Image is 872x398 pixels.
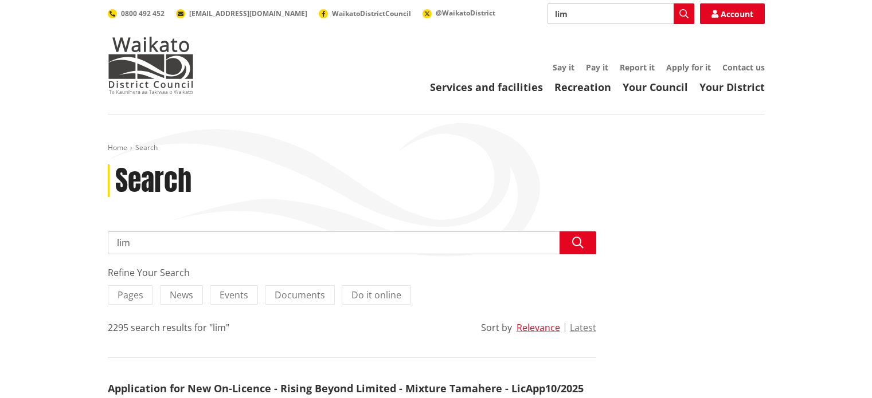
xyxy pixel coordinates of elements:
span: @WaikatoDistrict [436,8,495,18]
a: Application for New On-Licence - Rising Beyond Limited - Mixture Tamahere - LicApp10/2025 [108,381,584,395]
span: Search [135,143,158,152]
a: WaikatoDistrictCouncil [319,9,411,18]
span: 0800 492 452 [121,9,165,18]
a: Account [700,3,765,24]
input: Search input [108,231,596,254]
div: Sort by [481,321,512,334]
img: Waikato District Council - Te Kaunihera aa Takiwaa o Waikato [108,37,194,94]
a: Recreation [554,80,611,94]
button: Latest [570,322,596,333]
a: Say it [553,62,574,73]
span: WaikatoDistrictCouncil [332,9,411,18]
a: Apply for it [666,62,711,73]
span: Pages [118,289,143,301]
a: [EMAIL_ADDRESS][DOMAIN_NAME] [176,9,307,18]
a: Services and facilities [430,80,543,94]
a: Your District [699,80,765,94]
h1: Search [115,164,191,198]
span: [EMAIL_ADDRESS][DOMAIN_NAME] [189,9,307,18]
a: 0800 492 452 [108,9,165,18]
a: Your Council [623,80,688,94]
span: News [170,289,193,301]
a: Contact us [722,62,765,73]
a: Pay it [586,62,608,73]
div: 2295 search results for "lim" [108,321,229,334]
button: Relevance [517,322,560,333]
input: Search input [548,3,694,24]
nav: breadcrumb [108,143,765,153]
a: @WaikatoDistrict [423,8,495,18]
div: Refine Your Search [108,266,596,279]
a: Report it [620,62,655,73]
span: Do it online [351,289,401,301]
a: Home [108,143,127,152]
span: Events [220,289,248,301]
span: Documents [275,289,325,301]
